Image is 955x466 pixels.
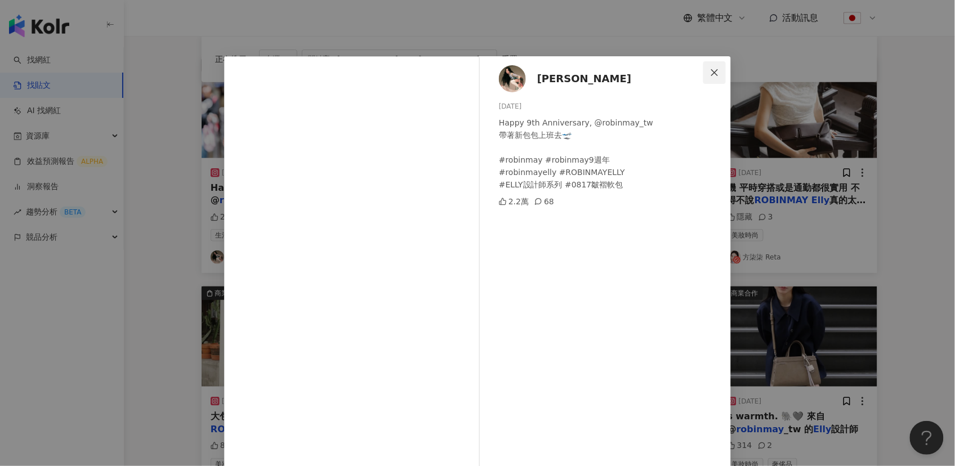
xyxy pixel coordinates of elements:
div: 2.2萬 [499,195,529,208]
img: KOL Avatar [499,65,526,92]
span: close [710,68,719,77]
div: [DATE] [499,101,722,112]
button: Close [703,61,726,84]
span: [PERSON_NAME] [537,71,631,87]
a: KOL Avatar[PERSON_NAME] [499,65,706,92]
div: 68 [534,195,554,208]
div: Happy 9th Anniversary, @robinmay_tw 帶著新包包上班去🛫 #robinmay #robinmay9週年 #robinmayelly #ROBINMAYELLY ... [499,116,722,191]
